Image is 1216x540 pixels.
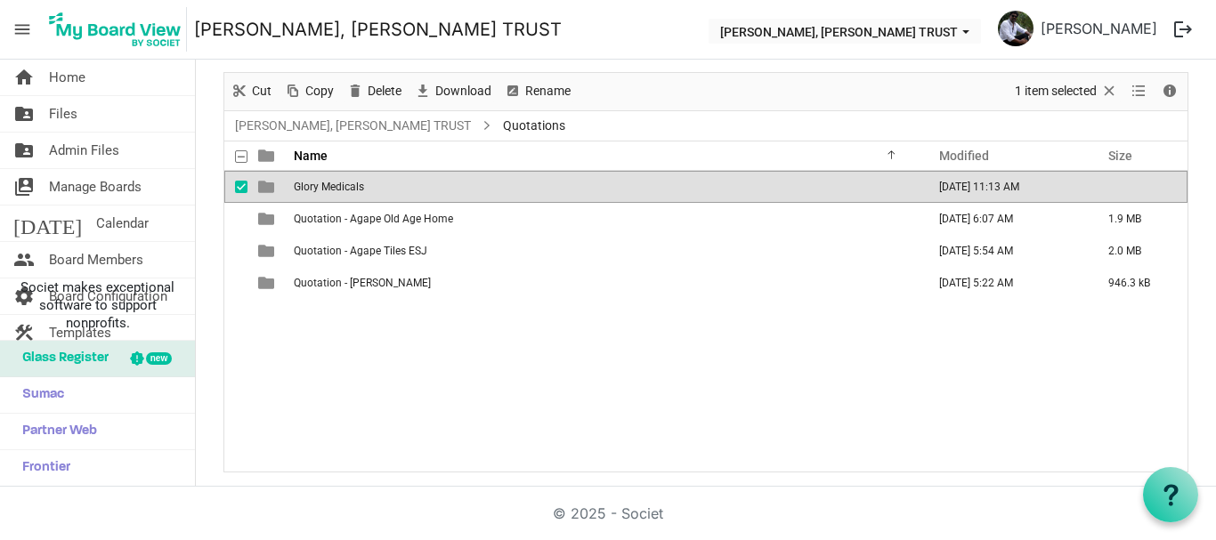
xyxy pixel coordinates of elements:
td: checkbox [224,203,247,235]
div: Clear selection [1009,73,1124,110]
div: Rename [498,73,577,110]
span: Files [49,96,77,132]
span: Sumac [13,377,64,413]
td: checkbox [224,235,247,267]
span: Quotation - Agape Tiles ESJ [294,245,427,257]
td: August 19, 2025 6:07 AM column header Modified [920,203,1090,235]
div: Delete [340,73,408,110]
span: folder_shared [13,133,35,168]
span: Admin Files [49,133,119,168]
span: Calendar [96,206,149,241]
span: Size [1108,149,1132,163]
div: new [146,352,172,365]
span: Partner Web [13,414,97,449]
button: logout [1164,11,1202,48]
td: is template cell column header type [247,171,288,203]
span: Name [294,149,328,163]
button: Download [411,80,495,102]
div: Copy [278,73,340,110]
td: September 17, 2025 5:22 AM column header Modified [920,267,1090,299]
span: people [13,242,35,278]
button: Selection [1012,80,1122,102]
a: [PERSON_NAME], [PERSON_NAME] TRUST [194,12,562,47]
span: [DATE] [13,206,82,241]
div: Details [1155,73,1185,110]
button: Rename [501,80,574,102]
button: Copy [281,80,337,102]
button: View dropdownbutton [1128,80,1149,102]
a: My Board View Logo [44,7,194,52]
button: THERESA BHAVAN, IMMANUEL CHARITABLE TRUST dropdownbutton [709,19,981,44]
a: © 2025 - Societ [553,504,663,522]
button: Delete [344,80,405,102]
div: Cut [224,73,278,110]
span: folder_shared [13,96,35,132]
span: Frontier [13,450,70,486]
span: Manage Boards [49,169,142,205]
td: Quotation - Agape Old Age Home is template cell column header Name [288,203,920,235]
td: 946.3 kB is template cell column header Size [1090,267,1188,299]
span: Download [434,80,493,102]
span: Board Members [49,242,143,278]
span: Delete [366,80,403,102]
span: Quotation - Agape Old Age Home [294,213,453,225]
span: Quotations [499,115,569,137]
span: switch_account [13,169,35,205]
span: menu [5,12,39,46]
td: Glory Medicals is template cell column header Name [288,171,920,203]
span: Home [49,60,85,95]
td: Quotation - Agape Tiles ESJ is template cell column header Name [288,235,920,267]
td: is template cell column header type [247,267,288,299]
button: Cut [228,80,275,102]
span: 1 item selected [1013,80,1098,102]
div: View [1124,73,1155,110]
img: hSUB5Hwbk44obJUHC4p8SpJiBkby1CPMa6WHdO4unjbwNk2QqmooFCj6Eu6u6-Q6MUaBHHRodFmU3PnQOABFnA_thumb.png [998,11,1034,46]
td: checkbox [224,171,247,203]
span: Societ makes exceptional software to support nonprofits. [8,278,187,332]
a: [PERSON_NAME], [PERSON_NAME] TRUST [231,115,474,137]
span: Cut [250,80,273,102]
td: checkbox [224,267,247,299]
td: is template cell column header type [247,235,288,267]
button: Details [1158,80,1182,102]
span: Copy [304,80,336,102]
span: Glass Register [13,341,109,376]
td: is template cell column header type [247,203,288,235]
td: 2.0 MB is template cell column header Size [1090,235,1188,267]
td: is template cell column header Size [1090,171,1188,203]
img: My Board View Logo [44,7,187,52]
td: September 10, 2025 5:54 AM column header Modified [920,235,1090,267]
td: September 29, 2025 11:13 AM column header Modified [920,171,1090,203]
div: Download [408,73,498,110]
span: Modified [939,149,989,163]
td: 1.9 MB is template cell column header Size [1090,203,1188,235]
span: home [13,60,35,95]
span: Rename [523,80,572,102]
span: Glory Medicals [294,181,364,193]
span: Quotation - [PERSON_NAME] [294,277,431,289]
td: Quotation - Theresa Bhavan is template cell column header Name [288,267,920,299]
a: [PERSON_NAME] [1034,11,1164,46]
